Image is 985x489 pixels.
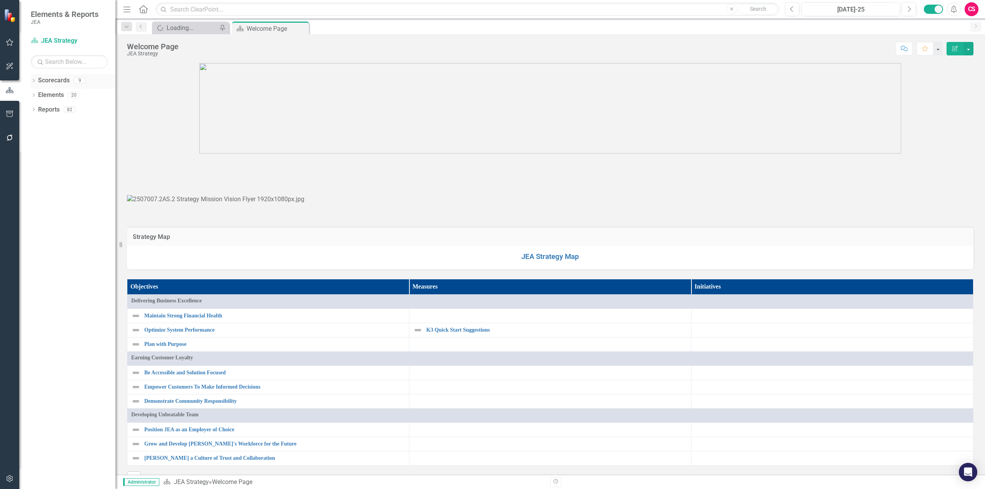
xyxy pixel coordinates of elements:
[127,295,973,309] td: Double-Click to Edit
[156,3,779,16] input: Search ClearPoint...
[127,42,179,51] div: Welcome Page
[127,451,409,466] td: Double-Click to Edit Right Click for Context Menu
[127,437,409,451] td: Double-Click to Edit Right Click for Context Menu
[167,23,217,33] div: Loading...
[131,368,140,377] img: Not Defined
[31,55,108,68] input: Search Below...
[63,106,76,113] div: 82
[131,397,140,406] img: Not Defined
[144,370,405,376] a: Be Accessible and Solution Focused
[127,394,409,409] td: Double-Click to Edit Right Click for Context Menu
[174,478,209,486] a: JEA Strategy
[144,441,405,447] a: Grow and Develop [PERSON_NAME]'s Workforce for the Future
[801,2,900,16] button: [DATE]-25
[127,366,409,380] td: Double-Click to Edit Right Click for Context Menu
[163,478,544,487] div: »
[154,23,217,33] a: Loading...
[133,234,968,240] h3: Strategy Map
[131,311,140,320] img: Not Defined
[965,2,978,16] button: CS
[521,252,579,261] a: JEA Strategy Map
[68,92,80,98] div: 20
[409,323,691,337] td: Double-Click to Edit Right Click for Context Menu
[131,425,140,434] img: Not Defined
[131,340,140,349] img: Not Defined
[199,63,901,154] img: mceclip0%20v48.png
[247,24,307,33] div: Welcome Page
[131,325,140,335] img: Not Defined
[38,105,60,114] a: Reports
[144,313,405,319] a: Maintain Strong Financial Health
[31,37,108,45] a: JEA Strategy
[127,409,973,423] td: Double-Click to Edit
[144,455,405,461] a: [PERSON_NAME] a Culture of Trust and Collaboration
[127,195,304,204] img: 2507007.2AS.2 Strategy Mission Vision Flyer 1920x1080px.jpg
[127,51,179,57] div: JEA Strategy
[804,5,897,14] div: [DATE]-25
[131,411,969,419] span: Developing Unbeatable Team
[123,478,159,486] span: Administrator
[144,327,405,333] a: Optimize System Performance
[38,91,64,100] a: Elements
[127,380,409,394] td: Double-Click to Edit Right Click for Context Menu
[144,398,405,404] a: Demonstrate Community Responsibility
[144,427,405,432] a: Position JEA as an Employer of Choice
[4,9,17,22] img: ClearPoint Strategy
[131,439,140,449] img: Not Defined
[31,10,98,19] span: Elements & Reports
[739,4,777,15] button: Search
[31,19,98,25] small: JEA
[413,325,422,335] img: Not Defined
[131,354,969,362] span: Earning Customer Loyalty
[131,454,140,463] img: Not Defined
[38,76,70,85] a: Scorecards
[959,463,977,481] div: Open Intercom Messenger
[144,384,405,390] a: Empower Customers To Make Informed Decisions
[212,478,252,486] div: Welcome Page
[144,341,405,347] a: Plan with Purpose
[127,309,409,323] td: Double-Click to Edit Right Click for Context Menu
[127,352,973,366] td: Double-Click to Edit
[750,6,766,12] span: Search
[131,297,969,305] span: Delivering Business Excellence
[426,327,687,333] a: K3 Quick Start Suggestions
[131,382,140,392] img: Not Defined
[127,323,409,337] td: Double-Click to Edit Right Click for Context Menu
[73,77,86,84] div: 9
[127,337,409,352] td: Double-Click to Edit Right Click for Context Menu
[127,423,409,437] td: Double-Click to Edit Right Click for Context Menu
